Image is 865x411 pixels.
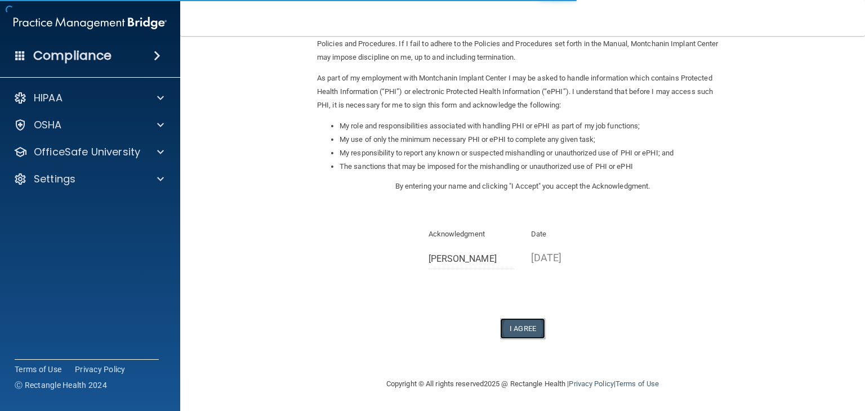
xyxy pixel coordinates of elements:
[34,172,75,186] p: Settings
[34,145,140,159] p: OfficeSafe University
[15,364,61,375] a: Terms of Use
[14,118,164,132] a: OSHA
[34,91,63,105] p: HIPAA
[14,91,164,105] a: HIPAA
[340,146,728,160] li: My responsibility to report any known or suspected mishandling or unauthorized use of PHI or ePHI...
[15,379,107,391] span: Ⓒ Rectangle Health 2024
[671,337,851,382] iframe: Drift Widget Chat Controller
[75,364,126,375] a: Privacy Policy
[14,172,164,186] a: Settings
[531,248,617,267] p: [DATE]
[317,180,728,193] p: By entering your name and clicking "I Accept" you accept the Acknowledgment.
[569,379,613,388] a: Privacy Policy
[531,227,617,241] p: Date
[340,160,728,173] li: The sanctions that may be imposed for the mishandling or unauthorized use of PHI or ePHI
[14,145,164,159] a: OfficeSafe University
[429,227,515,241] p: Acknowledgment
[34,118,62,132] p: OSHA
[33,48,112,64] h4: Compliance
[616,379,659,388] a: Terms of Use
[340,119,728,133] li: My role and responsibilities associated with handling PHI or ePHI as part of my job functions;
[340,133,728,146] li: My use of only the minimum necessary PHI or ePHI to complete any given task;
[500,318,545,339] button: I Agree
[14,12,167,34] img: PMB logo
[317,366,728,402] div: Copyright © All rights reserved 2025 @ Rectangle Health | |
[317,72,728,112] p: As part of my employment with Montchanin Implant Center I may be asked to handle information whic...
[429,248,515,269] input: Full Name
